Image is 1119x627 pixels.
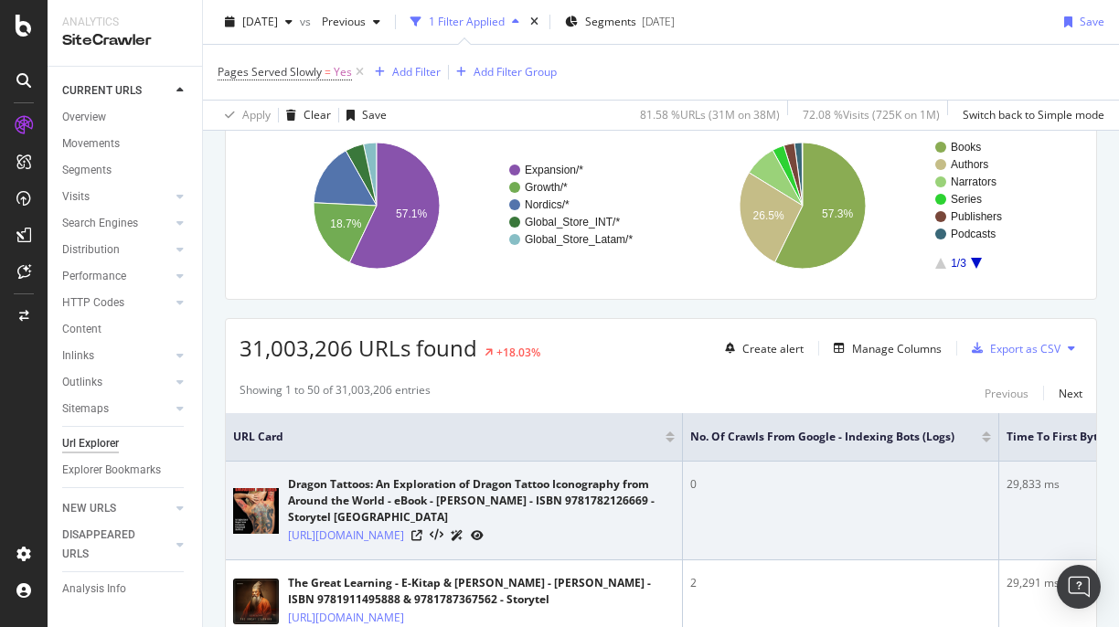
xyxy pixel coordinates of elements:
[951,141,981,154] text: Books
[62,346,171,366] a: Inlinks
[990,341,1060,356] div: Export as CSV
[304,107,331,122] div: Clear
[62,499,171,518] a: NEW URLS
[62,399,109,419] div: Sitemaps
[955,101,1104,130] button: Switch back to Simple mode
[403,7,527,37] button: 1 Filter Applied
[430,529,443,542] button: View HTML Source
[62,434,189,453] a: Url Explorer
[218,64,322,80] span: Pages Served Slowly
[62,373,102,392] div: Outlinks
[640,107,780,122] div: 81.58 % URLs ( 31M on 38M )
[240,126,656,285] svg: A chart.
[852,341,942,356] div: Manage Columns
[314,14,366,29] span: Previous
[314,7,388,37] button: Previous
[690,476,991,493] div: 0
[240,333,477,363] span: 31,003,206 URLs found
[62,108,106,127] div: Overview
[474,64,557,80] div: Add Filter Group
[62,434,119,453] div: Url Explorer
[62,240,171,260] a: Distribution
[233,483,279,539] img: main image
[62,161,189,180] a: Segments
[527,13,542,31] div: times
[585,14,636,29] span: Segments
[330,218,361,230] text: 18.7%
[1057,7,1104,37] button: Save
[642,14,675,29] div: [DATE]
[62,30,187,51] div: SiteCrawler
[985,386,1028,401] div: Previous
[392,64,441,80] div: Add Filter
[62,579,126,599] div: Analysis Info
[62,320,189,339] a: Content
[62,499,116,518] div: NEW URLS
[368,61,441,83] button: Add Filter
[525,164,583,176] text: Expansion/*
[951,228,996,240] text: Podcasts
[525,198,570,211] text: Nordics/*
[690,575,991,591] div: 2
[62,267,171,286] a: Performance
[1080,14,1104,29] div: Save
[279,101,331,130] button: Clear
[62,346,94,366] div: Inlinks
[496,345,540,360] div: +18.03%
[1059,382,1082,404] button: Next
[396,207,427,220] text: 57.1%
[62,526,155,564] div: DISAPPEARED URLS
[62,579,189,599] a: Analysis Info
[822,207,853,220] text: 57.3%
[62,461,189,480] a: Explorer Bookmarks
[62,373,171,392] a: Outlinks
[233,429,661,445] span: URL Card
[62,15,187,30] div: Analytics
[362,107,387,122] div: Save
[62,267,126,286] div: Performance
[718,334,804,363] button: Create alert
[525,233,633,246] text: Global_Store_Latam/*
[742,341,804,356] div: Create alert
[62,134,120,154] div: Movements
[62,108,189,127] a: Overview
[525,216,620,228] text: Global_Store_INT/*
[62,399,171,419] a: Sitemaps
[339,101,387,130] button: Save
[242,14,278,29] span: 2025 Jul. 25th
[218,101,271,130] button: Apply
[690,429,954,445] span: No. of Crawls from Google - Indexing Bots (Logs)
[1057,565,1101,609] div: Open Intercom Messenger
[62,187,90,207] div: Visits
[471,526,484,545] a: URL Inspection
[62,81,142,101] div: CURRENT URLS
[62,526,171,564] a: DISAPPEARED URLS
[62,134,189,154] a: Movements
[242,107,271,122] div: Apply
[288,526,404,545] a: [URL][DOMAIN_NAME]
[753,209,784,222] text: 26.5%
[951,210,1002,223] text: Publishers
[666,126,1082,285] svg: A chart.
[62,187,171,207] a: Visits
[985,382,1028,404] button: Previous
[62,240,120,260] div: Distribution
[963,107,1104,122] div: Switch back to Simple mode
[429,14,505,29] div: 1 Filter Applied
[218,7,300,37] button: [DATE]
[951,193,982,206] text: Series
[62,320,101,339] div: Content
[334,59,352,85] span: Yes
[558,7,682,37] button: Segments[DATE]
[62,293,171,313] a: HTTP Codes
[411,530,422,541] a: Visit Online Page
[62,461,161,480] div: Explorer Bookmarks
[449,61,557,83] button: Add Filter Group
[951,175,996,188] text: Narrators
[62,81,171,101] a: CURRENT URLS
[951,257,966,270] text: 1/3
[451,526,464,545] a: AI Url Details
[1059,386,1082,401] div: Next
